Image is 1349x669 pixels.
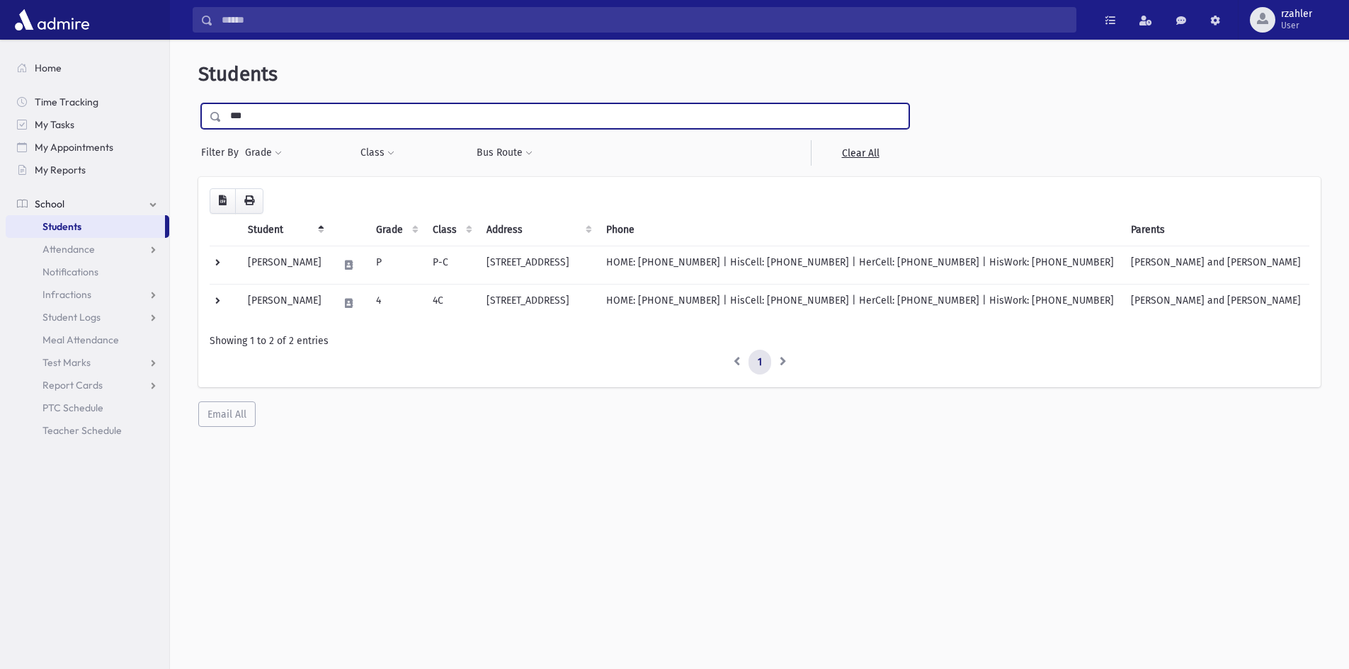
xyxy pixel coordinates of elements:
[478,246,598,284] td: [STREET_ADDRESS]
[368,246,424,284] td: P
[368,214,424,246] th: Grade: activate to sort column ascending
[213,7,1076,33] input: Search
[6,159,169,181] a: My Reports
[6,215,165,238] a: Students
[6,374,169,396] a: Report Cards
[6,57,169,79] a: Home
[42,401,103,414] span: PTC Schedule
[6,306,169,328] a: Student Logs
[6,91,169,113] a: Time Tracking
[210,188,236,214] button: CSV
[749,350,771,375] a: 1
[42,424,122,437] span: Teacher Schedule
[6,136,169,159] a: My Appointments
[198,401,256,427] button: Email All
[42,311,101,324] span: Student Logs
[35,198,64,210] span: School
[239,214,330,246] th: Student: activate to sort column descending
[42,243,95,256] span: Attendance
[6,396,169,419] a: PTC Schedule
[198,62,278,86] span: Students
[6,261,169,283] a: Notifications
[1281,20,1312,31] span: User
[6,193,169,215] a: School
[210,333,1309,348] div: Showing 1 to 2 of 2 entries
[811,140,909,166] a: Clear All
[42,333,119,346] span: Meal Attendance
[239,246,330,284] td: [PERSON_NAME]
[1122,246,1309,284] td: [PERSON_NAME] and [PERSON_NAME]
[235,188,263,214] button: Print
[424,284,478,322] td: 4C
[6,113,169,136] a: My Tasks
[201,145,244,160] span: Filter By
[478,214,598,246] th: Address: activate to sort column ascending
[239,284,330,322] td: [PERSON_NAME]
[35,118,74,131] span: My Tasks
[35,141,113,154] span: My Appointments
[478,284,598,322] td: [STREET_ADDRESS]
[42,356,91,369] span: Test Marks
[360,140,395,166] button: Class
[35,164,86,176] span: My Reports
[6,238,169,261] a: Attendance
[424,246,478,284] td: P-C
[11,6,93,34] img: AdmirePro
[42,265,98,278] span: Notifications
[598,246,1122,284] td: HOME: [PHONE_NUMBER] | HisCell: [PHONE_NUMBER] | HerCell: [PHONE_NUMBER] | HisWork: [PHONE_NUMBER]
[424,214,478,246] th: Class: activate to sort column ascending
[598,284,1122,322] td: HOME: [PHONE_NUMBER] | HisCell: [PHONE_NUMBER] | HerCell: [PHONE_NUMBER] | HisWork: [PHONE_NUMBER]
[6,351,169,374] a: Test Marks
[244,140,283,166] button: Grade
[6,328,169,351] a: Meal Attendance
[476,140,533,166] button: Bus Route
[6,419,169,442] a: Teacher Schedule
[368,284,424,322] td: 4
[35,96,98,108] span: Time Tracking
[42,220,81,233] span: Students
[42,379,103,391] span: Report Cards
[1122,284,1309,322] td: [PERSON_NAME] and [PERSON_NAME]
[42,288,91,301] span: Infractions
[1122,214,1309,246] th: Parents
[1281,8,1312,20] span: rzahler
[6,283,169,306] a: Infractions
[598,214,1122,246] th: Phone
[35,62,62,74] span: Home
